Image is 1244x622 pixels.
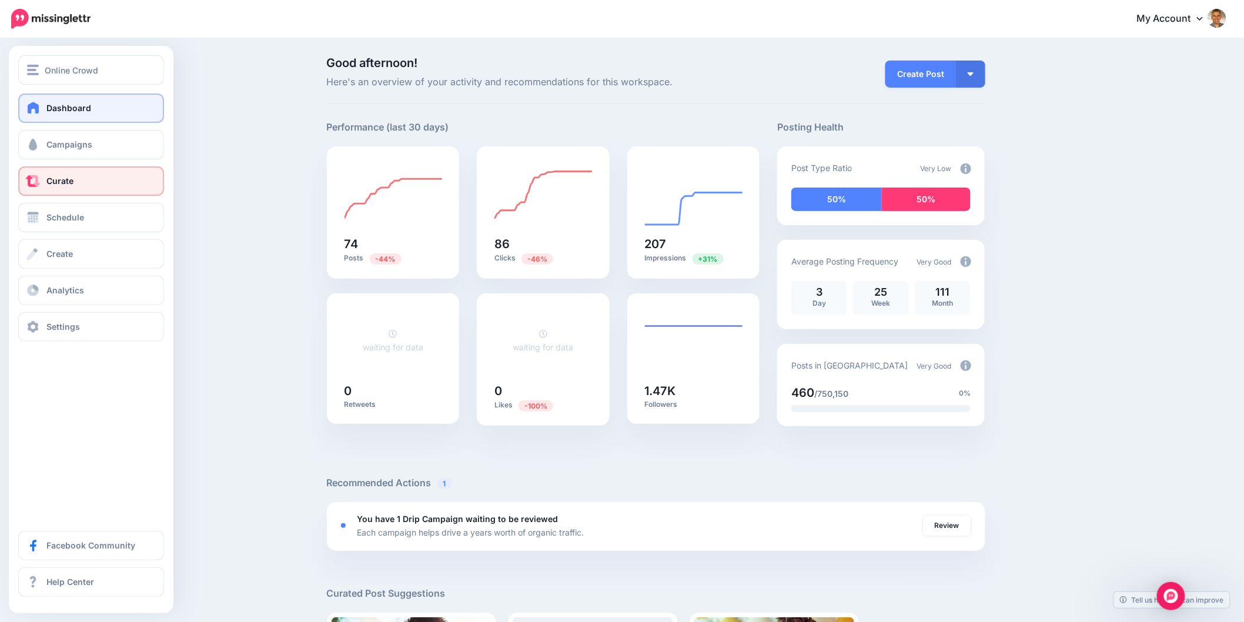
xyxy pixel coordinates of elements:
[645,238,743,250] h5: 207
[18,276,164,305] a: Analytics
[494,385,592,397] h5: 0
[645,385,743,397] h5: 1.47K
[370,253,402,265] span: Previous period: 133
[341,523,346,528] div: <div class='status-dot small red margin-right'></div>Error
[521,253,553,265] span: Previous period: 159
[18,312,164,342] a: Settings
[791,161,852,175] p: Post Type Ratio
[45,63,98,77] span: Online Crowd
[46,249,73,259] span: Create
[917,258,952,266] span: Very Good
[46,285,84,295] span: Analytics
[921,164,952,173] span: Very Low
[797,287,841,297] p: 3
[327,586,985,601] h5: Curated Post Suggestions
[345,400,442,409] p: Retweets
[693,253,724,265] span: Previous period: 158
[932,299,954,307] span: Month
[882,188,971,211] div: 50% of your posts in the last 30 days have been from Curated content
[645,253,743,264] p: Impressions
[1125,5,1226,34] a: My Account
[357,526,584,539] p: Each campaign helps drive a years worth of organic traffic.
[921,287,965,297] p: 111
[872,299,891,307] span: Week
[791,188,882,211] div: 50% of your posts in the last 30 days have been from Drip Campaigns
[345,238,442,250] h5: 74
[46,540,135,550] span: Facebook Community
[357,514,559,524] b: You have 1 Drip Campaign waiting to be reviewed
[814,389,848,399] span: /750,150
[18,239,164,269] a: Create
[645,400,743,409] p: Followers
[327,476,985,490] h5: Recommended Actions
[46,176,73,186] span: Curate
[18,166,164,196] a: Curate
[791,255,898,268] p: Average Posting Frequency
[18,203,164,232] a: Schedule
[27,65,39,75] img: menu.png
[363,329,423,352] a: waiting for data
[812,299,826,307] span: Day
[777,120,985,135] h5: Posting Health
[923,515,971,536] a: Review
[1114,592,1230,608] a: Tell us how we can improve
[327,56,418,70] span: Good afternoon!
[494,400,592,411] p: Likes
[18,93,164,123] a: Dashboard
[1157,582,1185,610] div: Open Intercom Messenger
[46,139,92,149] span: Campaigns
[437,478,452,489] span: 1
[18,55,164,85] button: Online Crowd
[519,400,553,412] span: Previous period: 2
[885,61,956,88] a: Create Post
[859,287,903,297] p: 25
[46,577,94,587] span: Help Center
[961,360,971,371] img: info-circle-grey.png
[18,531,164,560] a: Facebook Community
[961,163,971,174] img: info-circle-grey.png
[345,253,442,264] p: Posts
[513,329,573,352] a: waiting for data
[961,256,971,267] img: info-circle-grey.png
[345,385,442,397] h5: 0
[46,103,91,113] span: Dashboard
[791,386,814,400] span: 460
[327,75,760,90] span: Here's an overview of your activity and recommendations for this workspace.
[46,322,80,332] span: Settings
[494,253,592,264] p: Clicks
[791,359,908,372] p: Posts in [GEOGRAPHIC_DATA]
[959,387,971,399] span: 0%
[327,120,449,135] h5: Performance (last 30 days)
[18,130,164,159] a: Campaigns
[494,238,592,250] h5: 86
[917,362,952,370] span: Very Good
[46,212,84,222] span: Schedule
[968,72,974,76] img: arrow-down-white.png
[18,567,164,597] a: Help Center
[11,9,91,29] img: Missinglettr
